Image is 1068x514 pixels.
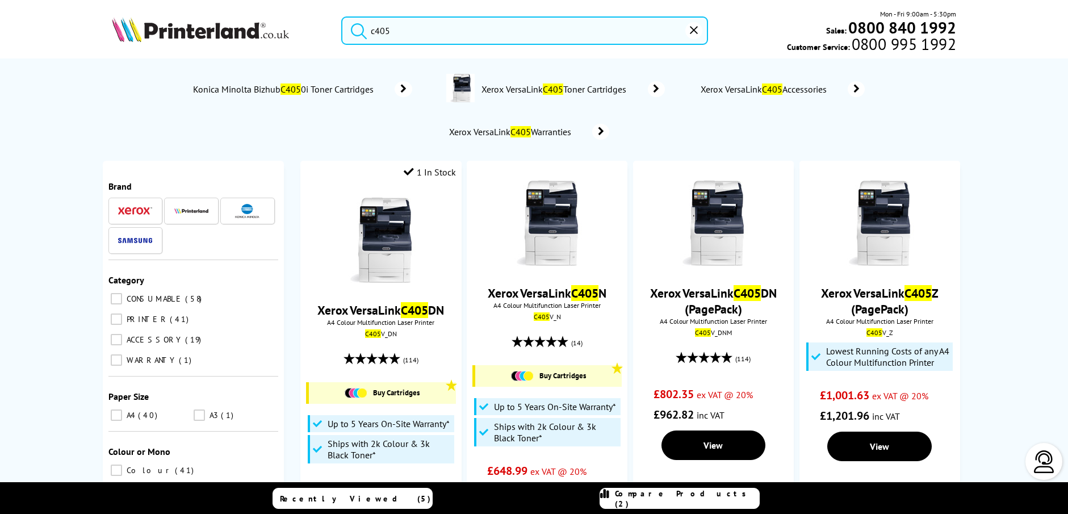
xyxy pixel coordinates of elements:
[447,126,575,137] span: Xerox VersaLink Warranties
[111,293,122,304] input: CONSUMABLE 58
[475,312,619,321] div: V_N
[373,388,420,398] span: Buy Cartridges
[848,17,956,38] b: 0800 840 1992
[404,166,456,178] div: 1 In Stock
[321,480,361,495] span: £659.00
[762,83,782,95] mark: C405
[472,301,622,310] span: A4 Colour Multifunction Laser Printer
[837,181,922,266] img: Xerox-C405-Front-Small.jpg
[306,318,455,327] span: A4 Colour Multifunction Laser Printer
[185,294,204,304] span: 58
[697,389,753,400] span: ex VAT @ 20%
[328,438,451,461] span: Ships with 2k Colour & 3k Black Toner*
[826,25,847,36] span: Sales:
[192,81,412,97] a: Konica Minolta BizhubC4050i Toner Cartridges
[734,285,761,301] mark: C405
[703,440,723,451] span: View
[108,391,149,402] span: Paper Size
[735,348,751,370] span: (114)
[112,17,289,42] img: Printerland Logo
[494,401,616,412] span: Up to 5 Years On-Site Warranty*
[600,488,760,509] a: Compare Products (2)
[111,354,122,366] input: WARRANTY 1
[847,22,956,33] a: 0800 840 1992
[111,465,122,476] input: Colour 41
[642,328,785,337] div: V_DNM
[124,314,169,324] span: PRINTER
[699,81,865,97] a: Xerox VersaLinkC405Accessories
[1033,450,1056,473] img: user-headset-light.svg
[111,314,122,325] input: PRINTER 41
[850,39,956,49] span: 0800 995 1992
[280,83,301,95] mark: C405
[317,302,444,318] a: Xerox VersaLinkC405DN
[820,408,869,423] span: £1,201.96
[194,409,205,421] input: A3 1
[328,418,450,429] span: Up to 5 Years On-Site Warranty*
[118,238,152,243] img: Samsung
[179,355,194,365] span: 1
[280,494,431,504] span: Recently Viewed (5)
[571,285,598,301] mark: C405
[880,9,956,19] span: Mon - Fri 9:00am - 5:30pm
[487,463,527,478] span: £648.99
[661,431,766,460] a: View
[235,204,259,218] img: Konica Minolta
[697,409,724,421] span: inc VAT
[866,328,882,337] mark: C405
[124,294,184,304] span: CONSUMABLE
[446,74,475,102] img: Xerox-VersaLink-C405-conspage.jpg
[787,39,956,52] span: Customer Service:
[530,466,587,477] span: ex VAT @ 20%
[872,411,900,422] span: inc VAT
[488,285,606,301] a: Xerox VersaLinkC405N
[175,465,196,475] span: 41
[820,388,869,403] span: £1,001.63
[315,388,450,398] a: Buy Cartridges
[650,285,777,317] a: Xerox VersaLinkC405DN (PagePack)
[870,441,889,452] span: View
[510,126,531,137] mark: C405
[108,446,170,457] span: Colour or Mono
[111,334,122,345] input: ACCESSORY 19
[671,181,756,266] img: C405-pagepack-front-small.jpg
[827,432,932,461] a: View
[401,302,428,318] mark: C405
[821,285,939,317] a: Xerox VersaLinkC405Z (PagePack)
[481,371,616,381] a: Buy Cartridges
[124,355,178,365] span: WARRANTY
[365,329,381,338] mark: C405
[654,387,694,402] span: £802.35
[480,74,665,105] a: Xerox VersaLinkC405Toner Cartridges
[403,349,418,371] span: (114)
[273,488,433,509] a: Recently Viewed (5)
[170,314,191,324] span: 41
[904,285,932,301] mark: C405
[543,83,563,95] mark: C405
[805,317,954,325] span: A4 Colour Multifunction Laser Printer
[505,181,590,266] img: C405-Front-small.jpg
[192,83,378,95] span: Konica Minolta Bizhub 0i Toner Cartridges
[341,16,708,45] input: Search prod
[699,83,831,95] span: Xerox VersaLink Accessories
[695,328,711,337] mark: C405
[826,345,950,368] span: Lowest Running Costs of any A4 Colour Multifunction Printer
[808,328,952,337] div: V_Z
[174,208,208,214] img: Printerland
[534,312,550,321] mark: C405
[112,17,327,44] a: Printerland Logo
[345,388,367,398] img: Cartridges
[124,465,174,475] span: Colour
[221,410,236,420] span: 1
[480,83,631,95] span: Xerox VersaLink Toner Cartridges
[111,409,122,421] input: A4 40
[639,317,788,325] span: A4 Colour Multifunction Laser Printer
[138,410,160,420] span: 40
[124,335,184,345] span: ACCESSORY
[118,207,152,215] img: Xerox
[654,407,694,422] span: £962.82
[108,274,144,286] span: Category
[108,181,132,192] span: Brand
[494,421,618,444] span: Ships with 2k Colour & 3k Black Toner*
[447,124,609,140] a: Xerox VersaLinkC405Warranties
